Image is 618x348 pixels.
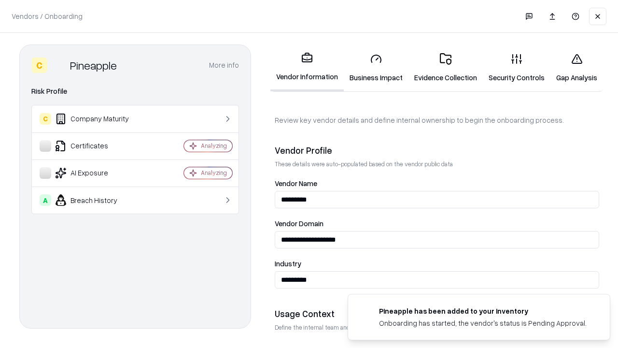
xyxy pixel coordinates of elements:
[379,306,587,316] div: Pineapple has been added to your inventory
[40,113,155,125] div: Company Maturity
[201,142,227,150] div: Analyzing
[483,45,550,90] a: Security Controls
[275,260,599,267] label: Industry
[209,57,239,74] button: More info
[275,308,599,319] div: Usage Context
[270,44,344,91] a: Vendor Information
[275,145,599,156] div: Vendor Profile
[12,11,83,21] p: Vendors / Onboarding
[275,180,599,187] label: Vendor Name
[31,58,47,73] div: C
[275,323,599,332] p: Define the internal team and reason for using this vendor. This helps assess business relevance a...
[275,115,599,125] p: Review key vendor details and define internal ownership to begin the onboarding process.
[40,140,155,152] div: Certificates
[360,306,371,318] img: pineappleenergy.com
[40,167,155,179] div: AI Exposure
[40,194,51,206] div: A
[70,58,117,73] div: Pineapple
[275,160,599,168] p: These details were auto-populated based on the vendor public data
[51,58,66,73] img: Pineapple
[40,194,155,206] div: Breach History
[344,45,408,90] a: Business Impact
[379,318,587,328] div: Onboarding has started, the vendor's status is Pending Approval.
[408,45,483,90] a: Evidence Collection
[201,169,227,177] div: Analyzing
[31,86,239,97] div: Risk Profile
[275,220,599,227] label: Vendor Domain
[40,113,51,125] div: C
[550,45,603,90] a: Gap Analysis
